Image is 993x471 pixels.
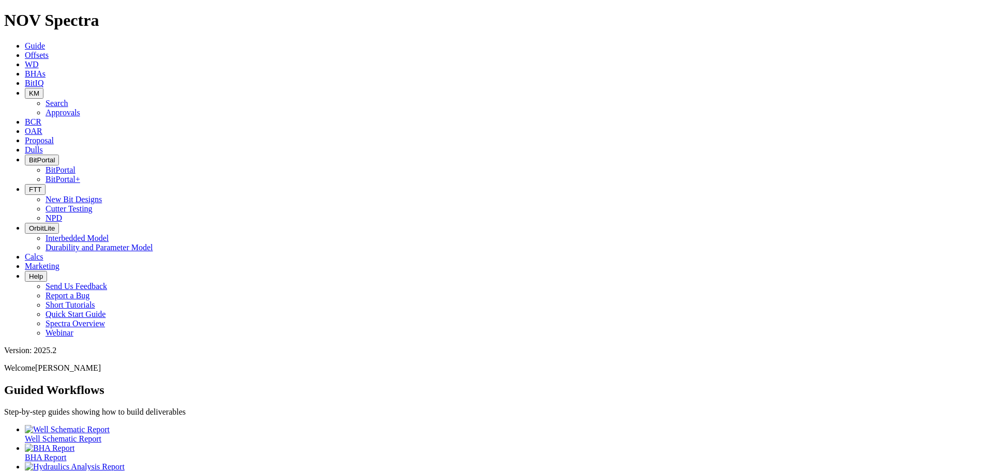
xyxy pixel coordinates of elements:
a: New Bit Designs [46,195,102,204]
span: BHA Report [25,453,66,462]
button: KM [25,88,43,99]
div: Version: 2025.2 [4,346,989,355]
a: NPD [46,214,62,222]
a: Well Schematic Report Well Schematic Report [25,425,989,443]
a: BitIQ [25,79,43,87]
h2: Guided Workflows [4,383,989,397]
button: Help [25,271,47,282]
button: OrbitLite [25,223,59,234]
span: FTT [29,186,41,193]
a: Calcs [25,252,43,261]
a: BHAs [25,69,46,78]
button: FTT [25,184,46,195]
p: Welcome [4,363,989,373]
a: Short Tutorials [46,300,95,309]
a: Cutter Testing [46,204,93,213]
a: Webinar [46,328,73,337]
a: Quick Start Guide [46,310,106,318]
a: Approvals [46,108,80,117]
a: BitPortal [46,165,76,174]
span: Help [29,272,43,280]
span: Well Schematic Report [25,434,101,443]
a: Durability and Parameter Model [46,243,153,252]
h1: NOV Spectra [4,11,989,30]
img: Well Schematic Report [25,425,110,434]
a: Spectra Overview [46,319,105,328]
img: BHA Report [25,444,74,453]
a: Interbedded Model [46,234,109,242]
span: BitPortal [29,156,55,164]
button: BitPortal [25,155,59,165]
span: KM [29,89,39,97]
span: OrbitLite [29,224,55,232]
a: Dulls [25,145,43,154]
a: Marketing [25,262,59,270]
a: BCR [25,117,41,126]
a: Offsets [25,51,49,59]
a: Report a Bug [46,291,89,300]
a: Send Us Feedback [46,282,107,291]
span: [PERSON_NAME] [35,363,101,372]
a: OAR [25,127,42,135]
a: Search [46,99,68,108]
a: Proposal [25,136,54,145]
a: BHA Report BHA Report [25,444,989,462]
p: Step-by-step guides showing how to build deliverables [4,407,989,417]
a: Guide [25,41,45,50]
a: BitPortal+ [46,175,80,184]
a: WD [25,60,39,69]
